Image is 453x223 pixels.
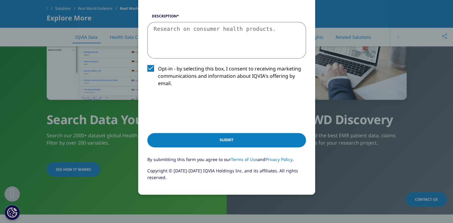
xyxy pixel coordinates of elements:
iframe: reCAPTCHA [147,97,240,120]
p: By submitting this form you agree to our and . [147,156,306,167]
button: Cookies Settings [5,205,20,220]
a: Privacy Policy [265,156,293,162]
a: Terms of Use [231,156,257,162]
label: Description [147,13,306,22]
label: Opt-in - by selecting this box, I consent to receiving marketing communications and information a... [147,65,306,90]
p: Copyright © [DATE]-[DATE] IQVIA Holdings Inc. and its affiliates. All rights reserved. [147,167,306,185]
input: Submit [147,133,306,147]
